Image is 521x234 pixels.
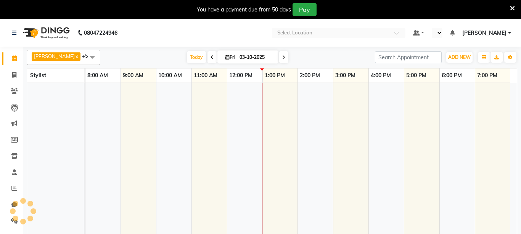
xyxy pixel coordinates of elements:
[75,53,78,59] a: x
[448,54,471,60] span: ADD NEW
[440,70,464,81] a: 6:00 PM
[197,6,291,14] div: You have a payment due from 50 days
[187,51,206,63] span: Today
[333,70,357,81] a: 3:00 PM
[263,70,287,81] a: 1:00 PM
[82,53,94,59] span: +5
[446,52,473,63] button: ADD NEW
[19,22,72,44] img: logo
[121,70,145,81] a: 9:00 AM
[34,53,75,59] span: [PERSON_NAME]
[227,70,254,81] a: 12:00 PM
[475,70,499,81] a: 7:00 PM
[375,51,442,63] input: Search Appointment
[192,70,219,81] a: 11:00 AM
[293,3,317,16] button: Pay
[298,70,322,81] a: 2:00 PM
[224,54,237,60] span: Fri
[277,29,312,37] div: Select Location
[462,29,507,37] span: [PERSON_NAME]
[369,70,393,81] a: 4:00 PM
[84,22,117,44] b: 08047224946
[156,70,184,81] a: 10:00 AM
[404,70,428,81] a: 5:00 PM
[85,70,110,81] a: 8:00 AM
[30,72,46,79] span: Stylist
[237,52,275,63] input: 2025-10-03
